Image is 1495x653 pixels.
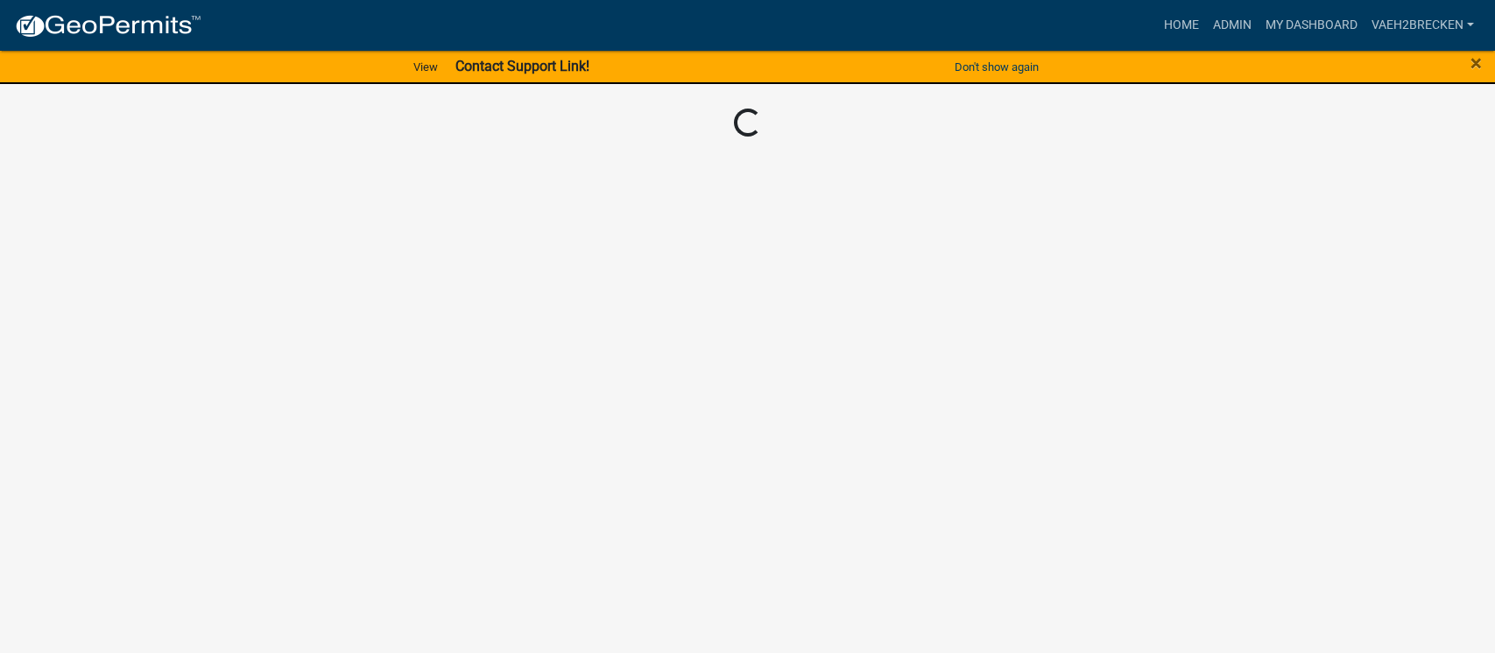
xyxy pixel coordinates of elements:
strong: Contact Support Link! [455,58,589,74]
a: Home [1157,9,1206,42]
span: × [1470,51,1482,75]
a: vaeh2Brecken [1365,9,1481,42]
a: Admin [1206,9,1259,42]
a: My Dashboard [1259,9,1365,42]
a: View [406,53,445,81]
button: Don't show again [948,53,1046,81]
button: Close [1470,53,1482,74]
